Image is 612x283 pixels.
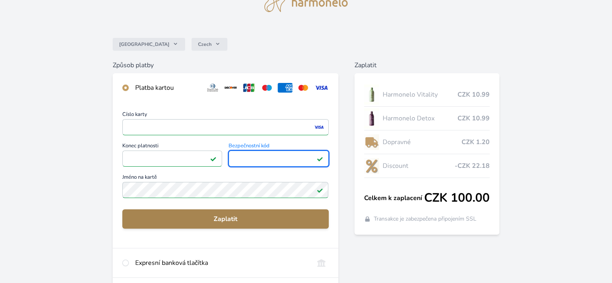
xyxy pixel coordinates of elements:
span: Celkem k zaplacení [364,193,424,203]
img: Platné pole [210,155,216,162]
h6: Zaplatit [354,60,499,70]
img: delivery-lo.png [364,132,379,152]
span: Transakce je zabezpečena připojením SSL [374,215,476,223]
img: jcb.svg [241,83,256,93]
span: Zaplatit [129,214,322,224]
span: CZK 10.99 [457,114,490,123]
button: [GEOGRAPHIC_DATA] [113,38,185,51]
span: -CZK 22.18 [455,161,490,171]
img: Platné pole [317,155,323,162]
img: onlineBanking_CZ.svg [314,258,329,268]
button: Czech [192,38,227,51]
img: Platné pole [317,187,323,193]
span: Jméno na kartě [122,175,328,182]
span: Dopravné [382,137,461,147]
img: mc.svg [296,83,311,93]
img: diners.svg [205,83,220,93]
span: CZK 100.00 [424,191,490,205]
span: Harmonelo Detox [382,114,457,123]
h6: Způsob platby [113,60,338,70]
iframe: Iframe pro bezpečnostní kód [232,153,325,164]
img: DETOX_se_stinem_x-lo.jpg [364,108,379,128]
img: discover.svg [223,83,238,93]
span: Bezpečnostní kód [229,143,328,151]
span: CZK 10.99 [457,90,490,99]
div: Expresní banková tlačítka [135,258,307,268]
span: Discount [382,161,454,171]
span: Harmonelo Vitality [382,90,457,99]
input: Jméno na kartěPlatné pole [122,182,328,198]
span: Czech [198,41,212,48]
span: CZK 1.20 [462,137,490,147]
img: visa [313,124,324,131]
img: visa.svg [314,83,329,93]
span: Konec platnosti [122,143,222,151]
iframe: Iframe pro číslo karty [126,122,325,133]
img: discount-lo.png [364,156,379,176]
span: Číslo karty [122,112,328,119]
button: Zaplatit [122,209,328,229]
iframe: Iframe pro datum vypršení platnosti [126,153,218,164]
img: amex.svg [278,83,293,93]
img: CLEAN_VITALITY_se_stinem_x-lo.jpg [364,85,379,105]
img: maestro.svg [260,83,274,93]
span: [GEOGRAPHIC_DATA] [119,41,169,48]
div: Platba kartou [135,83,199,93]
